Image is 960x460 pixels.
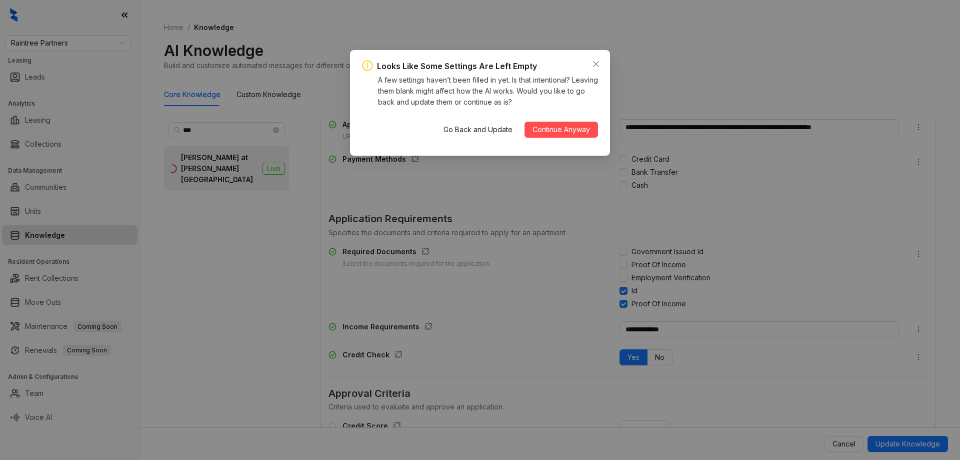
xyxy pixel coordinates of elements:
div: Looks Like Some Settings Are Left Empty [377,60,537,73]
button: Go Back and Update [435,122,520,138]
span: close [592,60,600,68]
button: Close [588,56,604,72]
span: Go Back and Update [443,124,512,135]
button: Continue Anyway [524,122,598,138]
span: Continue Anyway [532,124,590,135]
div: A few settings haven’t been filled in yet. Is that intentional? Leaving them blank might affect h... [378,75,598,108]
